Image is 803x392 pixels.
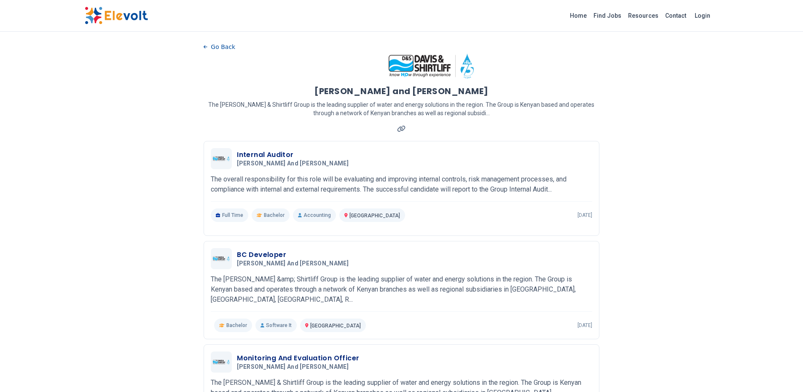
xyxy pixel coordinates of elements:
h3: BC Developer [237,250,352,260]
span: [GEOGRAPHIC_DATA] [349,213,400,219]
img: Elevolt [85,7,148,24]
a: Davis and ShirtliffBC Developer[PERSON_NAME] and [PERSON_NAME]The [PERSON_NAME] &amp; Shirtliff G... [211,248,592,332]
h3: Monitoring And Evaluation Officer [237,353,359,363]
a: Home [567,9,590,22]
span: Bachelor [226,322,247,329]
img: Davis and Shirtliff [213,256,230,261]
p: Full Time [211,208,248,222]
a: Contact [662,9,690,22]
h3: Internal Auditor [237,150,352,160]
img: Davis and Shirtliff [389,53,473,78]
img: Davis and Shirtliff [213,156,230,161]
a: Login [690,7,715,24]
p: [DATE] [577,212,592,219]
span: [PERSON_NAME] and [PERSON_NAME] [237,260,349,268]
img: Davis and Shirtliff [213,360,230,365]
span: [PERSON_NAME] and [PERSON_NAME] [237,363,349,371]
h1: [PERSON_NAME] and [PERSON_NAME] [314,85,489,97]
p: Accounting [293,208,336,222]
p: The [PERSON_NAME] &amp; Shirtliff Group is the leading supplier of water and energy solutions in ... [211,274,592,305]
p: The [PERSON_NAME] & Shirtliff Group is the leading supplier of water and energy solutions in the ... [204,100,599,117]
p: The overall responsibility for this role will be evaluating and improving internal controls, risk... [211,174,592,195]
iframe: Advertisement [85,41,191,294]
p: [DATE] [577,322,592,329]
a: Davis and ShirtliffInternal Auditor[PERSON_NAME] and [PERSON_NAME]The overall responsibility for ... [211,148,592,222]
iframe: Advertisement [613,41,719,294]
span: Bachelor [264,212,285,219]
a: Resources [625,9,662,22]
p: Software It [255,319,297,332]
a: Find Jobs [590,9,625,22]
button: Go Back [204,41,235,53]
span: [GEOGRAPHIC_DATA] [310,323,361,329]
span: [PERSON_NAME] and [PERSON_NAME] [237,160,349,168]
